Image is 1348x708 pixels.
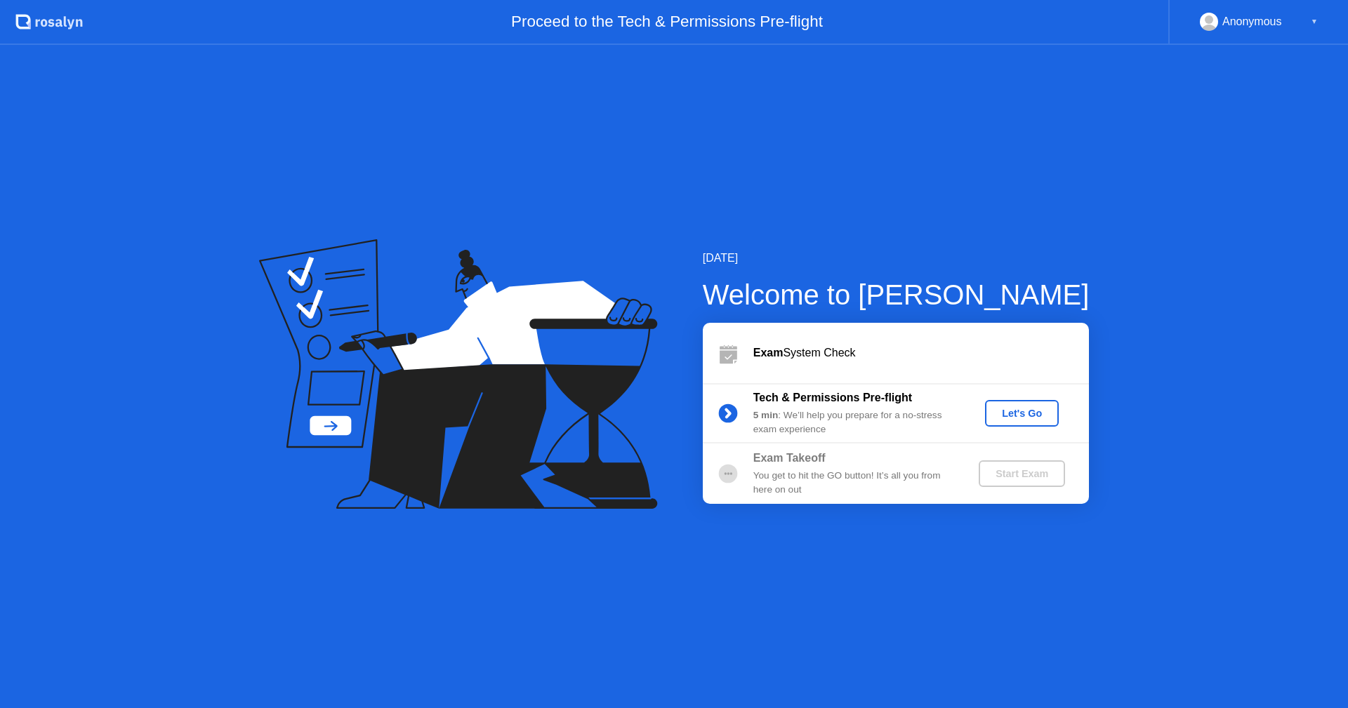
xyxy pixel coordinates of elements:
div: You get to hit the GO button! It’s all you from here on out [753,469,956,497]
b: Tech & Permissions Pre-flight [753,392,912,403]
b: Exam [753,347,784,359]
div: System Check [753,345,1089,361]
div: Let's Go [991,408,1053,419]
b: Exam Takeoff [753,452,826,464]
b: 5 min [753,410,779,420]
div: Anonymous [1222,13,1282,31]
div: : We’ll help you prepare for a no-stress exam experience [753,408,956,437]
button: Start Exam [979,460,1065,487]
div: Welcome to [PERSON_NAME] [703,274,1090,316]
button: Let's Go [985,400,1059,427]
div: Start Exam [984,468,1059,479]
div: ▼ [1311,13,1318,31]
div: [DATE] [703,250,1090,267]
